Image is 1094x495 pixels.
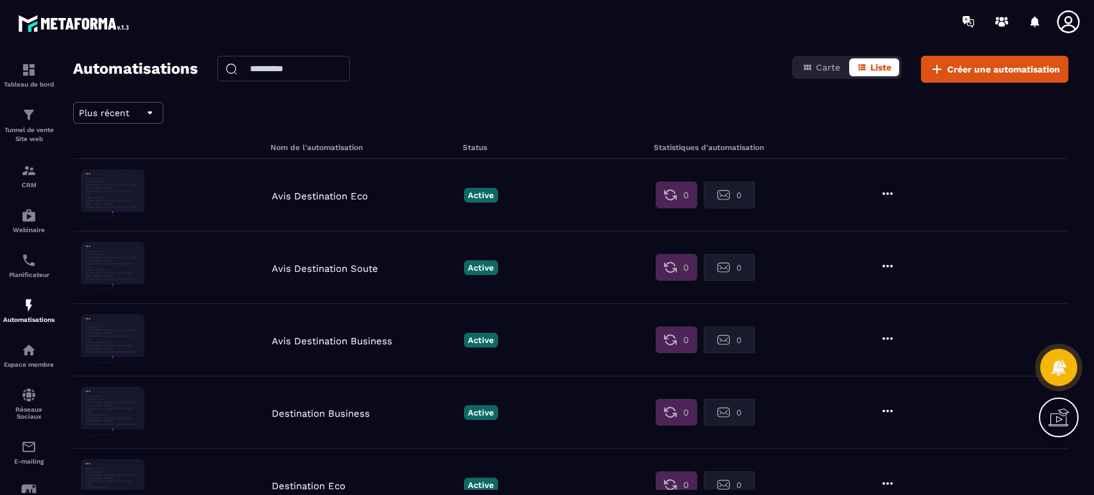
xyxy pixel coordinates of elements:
[464,478,498,492] p: Active
[3,271,54,278] p: Planificateur
[464,188,498,203] p: Active
[683,478,689,491] span: 0
[3,361,54,368] p: Espace membre
[664,189,677,201] img: first stat
[464,405,498,420] p: Active
[736,263,742,273] span: 0
[463,143,651,152] h6: Status
[717,333,730,346] img: second stat
[704,181,755,208] button: 0
[81,169,145,221] img: automation-background
[683,333,689,346] span: 0
[3,81,54,88] p: Tableau de bord
[464,333,498,348] p: Active
[3,226,54,233] p: Webinaire
[3,126,54,144] p: Tunnel de vente Site web
[664,261,677,274] img: first stat
[664,478,677,491] img: first stat
[21,342,37,358] img: automations
[736,335,742,345] span: 0
[870,62,891,72] span: Liste
[3,243,54,288] a: schedulerschedulerPlanificateur
[21,298,37,313] img: automations
[849,58,899,76] button: Liste
[270,143,460,152] h6: Nom de l'automatisation
[664,333,677,346] img: first stat
[656,254,697,281] button: 0
[683,406,689,419] span: 0
[736,190,742,200] span: 0
[3,378,54,430] a: social-networksocial-networkRéseaux Sociaux
[683,261,689,274] span: 0
[73,56,198,83] h2: Automatisations
[21,439,37,455] img: email
[3,53,54,97] a: formationformationTableau de bord
[3,181,54,189] p: CRM
[272,480,458,492] p: Destination Eco
[3,153,54,198] a: formationformationCRM
[717,189,730,201] img: second stat
[656,399,697,426] button: 0
[947,63,1060,76] span: Créer une automatisation
[816,62,840,72] span: Carte
[736,408,742,417] span: 0
[683,189,689,201] span: 0
[795,58,848,76] button: Carte
[921,56,1068,83] button: Créer une automatisation
[3,458,54,465] p: E-mailing
[3,406,54,420] p: Réseaux Sociaux
[21,107,37,122] img: formation
[464,260,498,275] p: Active
[664,406,677,419] img: first stat
[21,208,37,223] img: automations
[704,399,755,426] button: 0
[654,143,841,152] h6: Statistiques d'automatisation
[3,333,54,378] a: automationsautomationsEspace membre
[21,387,37,403] img: social-network
[272,335,458,347] p: Avis Destination Business
[717,406,730,419] img: second stat
[81,387,145,438] img: automation-background
[21,163,37,178] img: formation
[21,62,37,78] img: formation
[717,261,730,274] img: second stat
[3,288,54,333] a: automationsautomationsAutomatisations
[272,408,458,419] p: Destination Business
[272,263,458,274] p: Avis Destination Soute
[656,326,697,353] button: 0
[81,242,145,293] img: automation-background
[704,326,755,353] button: 0
[3,198,54,243] a: automationsautomationsWebinaire
[3,97,54,153] a: formationformationTunnel de vente Site web
[3,316,54,323] p: Automatisations
[717,478,730,491] img: second stat
[3,430,54,474] a: emailemailE-mailing
[21,253,37,268] img: scheduler
[79,108,129,118] span: Plus récent
[656,181,697,208] button: 0
[18,12,133,35] img: logo
[272,190,458,202] p: Avis Destination Eco
[704,254,755,281] button: 0
[81,314,145,365] img: automation-background
[736,480,742,490] span: 0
